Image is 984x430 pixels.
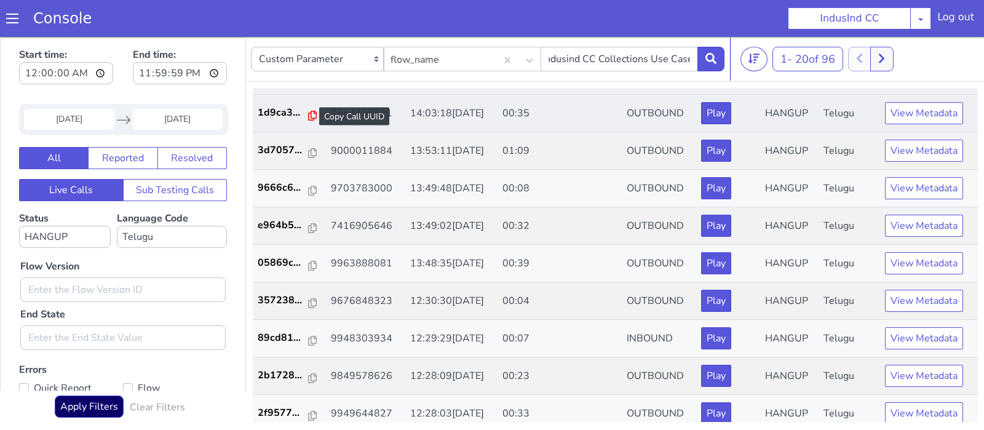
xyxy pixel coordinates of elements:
input: Enter the End State Value [20,289,226,313]
button: View Metadata [885,178,963,200]
td: HANGUP [760,133,819,170]
td: 13:53:11[DATE] [405,95,498,133]
button: Play [701,178,731,200]
td: 12:28:03[DATE] [405,358,498,396]
a: 2b1728... [258,331,322,346]
td: Telugu [819,58,880,95]
td: Telugu [819,208,880,245]
td: 00:04 [498,245,622,283]
td: 00:08 [498,133,622,170]
td: OUTBOUND [622,58,696,95]
button: Play [701,140,731,162]
td: Telugu [819,245,880,283]
td: 9676848323 [326,245,405,283]
td: Telugu [819,133,880,170]
a: 89cd81... [258,293,322,308]
td: 9949644827 [326,358,405,396]
td: 12:28:09[DATE] [405,321,498,358]
td: OUTBOUND [622,95,696,133]
label: Status [19,175,111,211]
td: OUTBOUND [622,208,696,245]
button: IndusInd CC [788,7,911,30]
button: Sub Testing Calls [123,142,228,164]
td: 9849578626 [326,321,405,358]
select: Language Code [117,189,227,211]
td: 12:29:29[DATE] [405,283,498,321]
button: Play [701,65,731,87]
span: 20 of 96 [795,15,835,30]
td: Telugu [819,170,880,208]
td: 13:49:02[DATE] [405,170,498,208]
button: Play [701,253,731,275]
td: HANGUP [760,283,819,321]
p: 1d9ca3... [258,68,309,83]
td: Telugu [819,283,880,321]
button: View Metadata [885,365,963,388]
td: HANGUP [760,208,819,245]
button: Resolved [157,110,227,132]
td: OUTBOUND [622,133,696,170]
button: View Metadata [885,103,963,125]
td: HANGUP [760,95,819,133]
button: All [19,110,89,132]
button: View Metadata [885,253,963,275]
a: 3d7057... [258,106,322,121]
td: HANGUP [760,358,819,396]
td: OUTBOUND [622,170,696,208]
a: 05869c... [258,218,322,233]
input: End time: [133,25,227,47]
td: INBOUND [622,283,696,321]
td: 00:35 [498,58,622,95]
button: 1- 20of 96 [772,10,843,34]
button: View Metadata [885,290,963,313]
button: View Metadata [885,328,963,350]
label: Flow Version [20,222,79,237]
td: 00:39 [498,208,622,245]
button: View Metadata [885,65,963,87]
input: Start Date [24,72,114,93]
td: 7416905646 [326,170,405,208]
label: Quick Report [19,343,123,360]
p: e964b5... [258,181,309,196]
td: Telugu [819,95,880,133]
td: 9553428811 [326,58,405,95]
button: View Metadata [885,215,963,237]
button: Play [701,103,731,125]
p: 05869c... [258,218,309,233]
td: OUTBOUND [622,321,696,358]
label: Language Code [117,175,227,211]
td: Telugu [819,321,880,358]
p: 357238... [258,256,309,271]
button: Play [701,215,731,237]
button: Live Calls [19,142,124,164]
a: 9666c6... [258,143,322,158]
a: Console [18,10,106,27]
td: 12:30:30[DATE] [405,245,498,283]
input: Enter the Custom Value [541,10,698,34]
td: OUTBOUND [622,358,696,396]
a: 357238... [258,256,322,271]
button: Play [701,365,731,388]
a: 2f9577... [258,368,322,383]
td: 00:32 [498,170,622,208]
button: Play [701,328,731,350]
td: 01:09 [498,95,622,133]
button: Apply Filters [55,359,124,381]
input: End Date [132,72,223,93]
p: 3d7057... [258,106,309,121]
label: End State [20,270,65,285]
p: 9666c6... [258,143,309,158]
td: 00:07 [498,283,622,321]
td: 14:03:18[DATE] [405,58,498,95]
input: Enter the Flow Version ID [20,241,226,265]
label: End time: [133,7,227,51]
label: Flow [123,343,227,360]
td: OUTBOUND [622,245,696,283]
p: 2b1728... [258,331,309,346]
td: 00:23 [498,321,622,358]
a: 1d9ca3... [258,68,322,83]
td: 9963888081 [326,208,405,245]
input: Start time: [19,25,113,47]
h6: Clear Filters [130,365,185,376]
div: flow_name [391,15,439,30]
